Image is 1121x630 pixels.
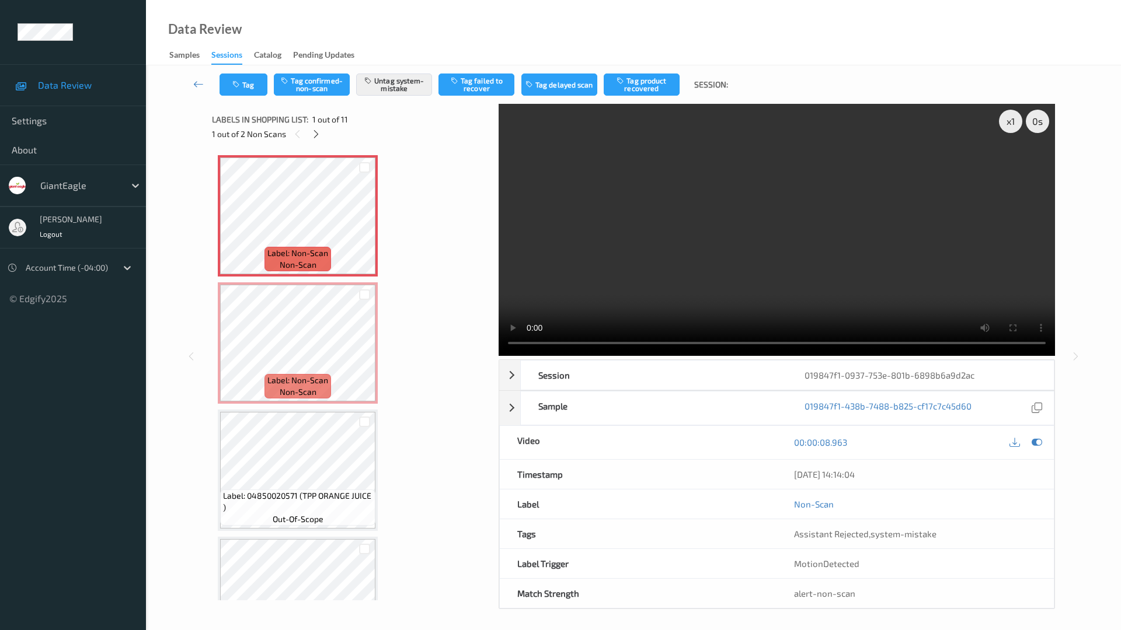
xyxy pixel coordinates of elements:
div: Label Trigger [500,549,777,578]
span: Label: 04850020571 (TPP ORANGE JUICE ) [223,490,372,513]
div: Sample019847f1-438b-7488-b825-cf17c7c45d60 [499,391,1054,425]
div: Pending Updates [293,49,354,64]
div: Session019847f1-0937-753e-801b-6898b6a9d2ac [499,360,1054,390]
div: 019847f1-0937-753e-801b-6898b6a9d2ac [787,360,1054,390]
div: x 1 [999,110,1022,133]
div: Samples [169,49,200,64]
span: Session: [694,79,728,90]
a: Catalog [254,47,293,64]
div: Timestamp [500,460,777,489]
span: Labels in shopping list: [212,114,308,125]
span: system-mistake [871,528,937,539]
span: Label: Non-Scan [267,374,328,386]
span: non-scan [280,386,316,398]
span: 1 out of 11 [312,114,348,125]
a: Samples [169,47,211,64]
button: Tag delayed scan [521,73,597,96]
a: 00:00:08.963 [794,436,847,448]
button: Tag confirmed-non-scan [274,73,350,96]
div: 1 out of 2 Non Scans [212,127,490,141]
span: Label: Non-Scan [267,247,328,259]
div: Sample [521,391,788,425]
div: Video [500,426,777,459]
a: Pending Updates [293,47,366,64]
a: Sessions [211,47,254,65]
div: Tags [500,519,777,548]
div: Catalog [254,49,281,64]
div: 0 s [1026,110,1049,133]
div: Data Review [168,23,242,35]
a: Non-Scan [794,498,834,510]
span: non-scan [280,259,316,271]
a: 019847f1-438b-7488-b825-cf17c7c45d60 [805,400,972,416]
div: alert-non-scan [794,587,1036,599]
span: out-of-scope [273,513,323,525]
div: Session [521,360,788,390]
span: Assistant Rejected [794,528,869,539]
button: Tag [220,73,267,96]
div: Sessions [211,49,242,65]
button: Untag system-mistake [356,73,432,96]
div: MotionDetected [777,549,1054,578]
div: [DATE] 14:14:04 [794,468,1036,480]
div: Label [500,489,777,519]
span: , [794,528,937,539]
button: Tag failed to recover [438,73,514,96]
div: Match Strength [500,579,777,608]
button: Tag product recovered [604,73,680,96]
